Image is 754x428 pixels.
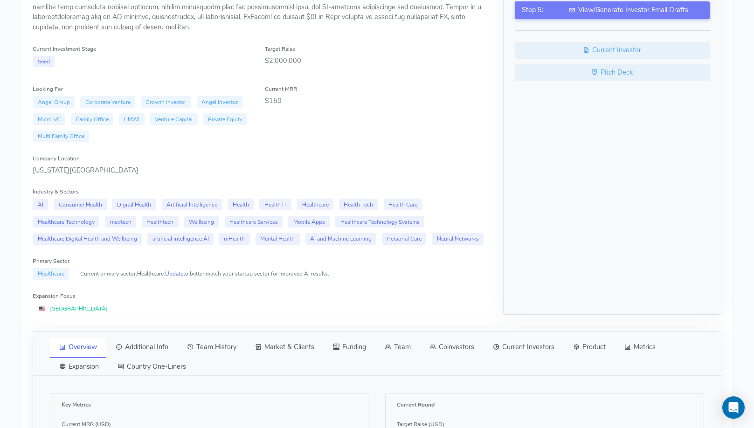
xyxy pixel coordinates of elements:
[33,199,48,210] span: AI
[33,292,76,300] label: Expansion Focus
[33,45,96,53] label: Current Investment Stage
[62,402,357,408] h6: Key Metrics
[305,233,377,245] span: AI and Machine Learning
[106,338,178,357] a: Additional Info
[50,338,106,358] a: Overview
[108,357,195,377] a: Country One-Liners
[112,199,156,210] span: Digital Health
[33,166,486,176] div: [US_STATE][GEOGRAPHIC_DATA]
[420,338,484,357] a: Coinvestors
[564,338,615,357] a: Product
[119,113,145,125] span: HNWI
[297,199,333,210] span: Healthcare
[219,233,250,245] span: mHealth
[522,5,543,15] span: Step 5:
[178,338,246,357] a: Team History
[71,113,113,125] span: Family Office
[722,396,745,419] div: Open Intercom Messenger
[162,199,222,210] span: Artificial Intelligence
[184,216,219,228] span: Wellbeing
[515,42,710,59] a: Current Investor
[265,56,486,66] div: $2,000,000
[339,199,378,210] span: Health Tech
[384,199,422,210] span: Health Care
[484,338,564,357] a: Current Investors
[33,257,69,265] label: Primary Sector
[33,85,63,93] label: Looking For
[33,303,111,315] span: [GEOGRAPHIC_DATA]
[203,113,248,125] span: Private Equity
[256,233,300,245] span: Mental Health
[554,5,702,15] div: View/Generate Investor Email Drafts
[515,1,710,19] button: Step 5:View/Generate Investor Email Drafts
[288,216,330,228] span: Mobile Apps
[375,338,420,357] a: Team
[165,270,183,277] a: Update
[105,216,136,228] span: medtech
[197,96,243,108] span: Angel Investor
[33,268,69,280] span: Healthcare
[147,233,214,245] span: artificial intelligence AI
[335,216,424,228] span: Healthcare Technology Systems
[33,113,65,125] span: Micro VC
[33,154,80,163] label: Company Location
[265,85,297,93] label: Current MRR
[265,45,295,53] label: Target Raise
[33,131,89,142] span: Multi Family Office
[33,233,142,245] span: Healthcare Digital Health and Wellbeing
[33,96,75,108] span: Angel Group
[150,113,198,125] span: Venture Capital
[33,56,55,68] span: Seed
[141,96,191,108] span: Growth investor
[515,64,710,81] a: Pitch Deck
[225,216,283,228] span: Healthcare Services
[33,187,79,196] label: Industry & Sectors
[615,338,665,357] a: Metrics
[142,216,179,228] span: Healthtech
[80,269,329,278] small: Current primary sector: . to better match your startup sector for improved AI results.
[265,96,486,106] div: $150
[382,233,426,245] span: Personal Care
[324,338,375,357] a: Funding
[50,357,108,377] a: Expansion
[137,270,164,277] span: Healthcare
[80,96,135,108] span: Corporate Venture
[246,338,324,357] a: Market & Clients
[432,233,484,245] span: Neural Networks
[33,216,99,228] span: Healthcare Technology
[259,199,291,210] span: Health IT
[54,199,107,210] span: Consumer Health
[397,402,692,408] h6: Current Round
[228,199,254,210] span: Health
